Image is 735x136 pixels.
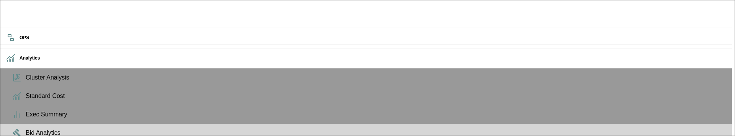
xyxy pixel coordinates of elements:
[26,110,726,119] span: Exec Summary
[20,34,726,41] h6: OPS
[20,55,726,62] h6: Analytics
[26,91,726,101] span: Standard Cost
[26,73,726,82] span: Cluster Analysis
